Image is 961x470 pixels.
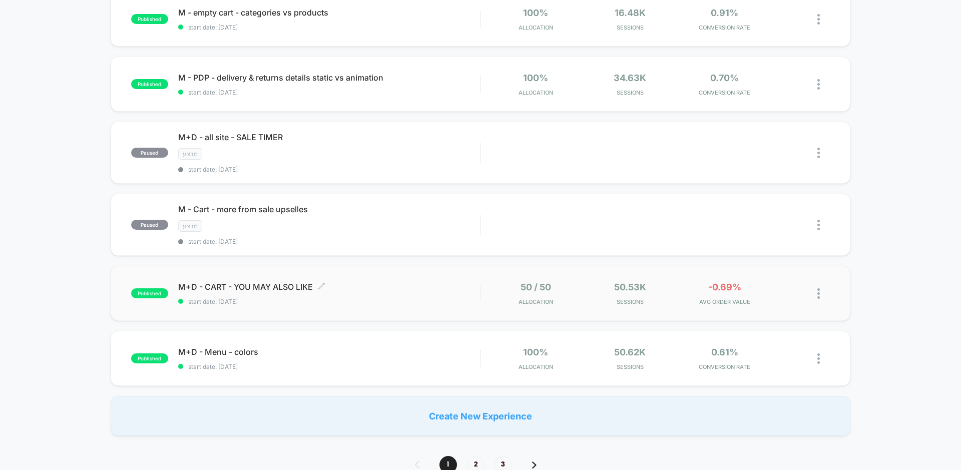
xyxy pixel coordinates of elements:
span: published [131,79,168,89]
span: M - PDP - delivery & returns details static vs animation [178,73,480,83]
span: paused [131,148,168,158]
span: published [131,353,168,363]
span: CONVERSION RATE [680,89,769,96]
span: M+D - all site - SALE TIMER [178,132,480,142]
span: start date: [DATE] [178,363,480,370]
span: 100% [523,73,548,83]
span: start date: [DATE] [178,166,480,173]
span: M - empty cart - categories vs products [178,8,480,18]
span: CONVERSION RATE [680,363,769,370]
img: close [817,79,820,90]
span: 34.63k [614,73,646,83]
span: 50.62k [614,347,646,357]
span: -0.69% [708,282,741,292]
span: 0.70% [710,73,739,83]
span: 100% [523,8,548,18]
div: Create New Experience [111,396,850,436]
span: M - Cart - more from sale upselles [178,204,480,214]
span: start date: [DATE] [178,298,480,305]
span: Allocation [519,363,553,370]
span: Allocation [519,298,553,305]
span: published [131,14,168,24]
span: 100% [523,347,548,357]
span: start date: [DATE] [178,24,480,31]
span: M+D - Menu - colors [178,347,480,357]
img: close [817,14,820,25]
span: Sessions [586,298,675,305]
span: Allocation [519,24,553,31]
span: 0.61% [711,347,738,357]
img: pagination forward [532,461,537,468]
span: 0.91% [711,8,738,18]
img: close [817,288,820,299]
img: close [817,353,820,364]
span: Allocation [519,89,553,96]
span: AVG ORDER VALUE [680,298,769,305]
span: M+D - CART - YOU MAY ALSO LIKE [178,282,480,292]
img: close [817,220,820,230]
span: start date: [DATE] [178,238,480,245]
span: start date: [DATE] [178,89,480,96]
span: Sessions [586,24,675,31]
span: 50 / 50 [521,282,551,292]
span: Sessions [586,89,675,96]
span: 16.48k [615,8,646,18]
span: paused [131,220,168,230]
span: CONVERSION RATE [680,24,769,31]
span: Sessions [586,363,675,370]
span: 50.53k [614,282,646,292]
span: published [131,288,168,298]
img: close [817,148,820,158]
span: מבצע [178,220,202,232]
span: מבצע [178,148,202,160]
